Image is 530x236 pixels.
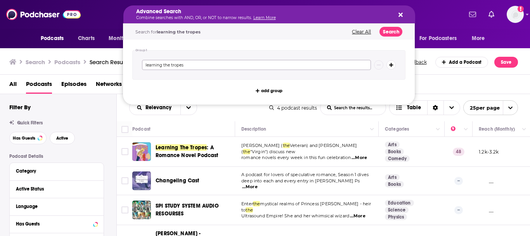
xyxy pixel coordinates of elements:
span: Ultrasound Empire! She and her whimsical wizard [241,213,349,219]
button: Column Actions [520,125,529,134]
p: Podcast Details [9,154,104,159]
button: Save [494,57,518,68]
span: Relevancy [145,105,174,110]
div: Sort Direction [427,101,443,115]
span: Enter [241,201,253,206]
button: open menu [414,31,468,46]
img: Podchaser - Follow, Share and Rate Podcasts [6,7,81,22]
button: Active Status [16,184,97,194]
p: 48 [453,148,464,156]
h2: Choose List sort [129,100,197,115]
span: the [243,149,250,154]
a: All [9,78,17,94]
button: Active [50,132,75,144]
h5: Advanced Search [136,9,390,14]
span: Search for [135,29,201,35]
span: ...More [350,213,365,219]
a: Learn More [253,15,276,20]
button: Category [16,166,97,176]
div: Search Results: [90,58,182,66]
span: Learning The Tropes [156,144,207,151]
a: Arts [385,174,400,180]
a: Show notifications dropdown [485,8,497,21]
span: Charts [78,33,95,44]
span: learning the tropes [157,29,201,35]
div: Active Status [16,186,92,192]
div: Podcast [132,124,151,134]
button: open menu [463,100,518,115]
svg: Add a profile image [518,6,524,12]
button: Search [379,27,402,37]
span: Has Guests [13,136,35,140]
button: Clear All [350,29,373,35]
span: Veteran) and [PERSON_NAME] ( [241,143,357,154]
img: SPI STUDY SYSTEM AUDIO RESOURSES [132,201,151,219]
a: Charts [73,31,99,46]
h3: Search [26,58,45,66]
img: Learning The Tropes: A Romance Novel Podcast [132,142,151,161]
button: add group [253,86,285,95]
button: Show profile menu [507,6,524,23]
button: Choose View [389,100,460,115]
button: open menu [466,31,495,46]
a: Podcasts [26,78,52,94]
span: Quick Filters [17,120,43,126]
button: open menu [35,31,74,46]
span: ...More [352,155,367,161]
a: Networks [96,78,122,94]
a: Show notifications dropdown [466,8,479,21]
a: Physics [385,214,407,220]
div: Reach (Monthly) [479,124,515,134]
span: the [283,143,290,148]
a: Science [385,207,409,213]
button: open menu [103,31,146,46]
h4: Group 1 [135,49,147,52]
a: Arts [385,142,400,148]
button: Has Guests [16,219,97,229]
a: Education [385,200,414,206]
div: Description [241,124,266,134]
div: Categories [385,124,409,134]
img: Changeling Cast [132,171,151,190]
p: -- [454,177,463,185]
div: Search podcasts, credits, & more... [131,5,423,23]
span: the [253,201,260,206]
span: A podcast for lovers of speculative romance, Season 1 dives [241,172,369,177]
p: 1.2k-3.2k [479,149,499,155]
button: Column Actions [461,125,471,134]
a: Books [385,181,404,187]
div: Language [16,204,92,209]
a: Changeling Cast [156,177,199,185]
span: add group [261,89,282,93]
p: -- [454,206,463,214]
span: [PERSON_NAME] ( [241,143,283,148]
span: More [472,33,485,44]
button: open menu [130,105,180,110]
h3: Podcasts [54,58,80,66]
a: SPI STUDY SYSTEM AUDIO RESOURSES [156,202,232,218]
span: For Podcasters [419,33,457,44]
a: Comedy [385,156,410,162]
input: Type a keyword or phrase... [142,60,371,70]
span: Toggle select row [121,206,128,213]
span: Episodes [61,78,87,94]
a: Search Results:learning the tropes [90,58,182,66]
a: Add a Podcast [435,57,488,68]
h2: Filter By [9,103,31,111]
div: Has Guests [16,221,91,227]
button: Has Guests [9,132,47,144]
span: mystical realms of Princess [PERSON_NAME] - heir to [241,201,371,213]
a: Learning The Tropes: A Romance Novel Podcast [156,144,232,159]
span: deep into each and every entry in [PERSON_NAME] Ps [241,178,360,184]
span: 25 per page [464,102,500,114]
p: __ [479,207,494,213]
span: the [246,207,253,213]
